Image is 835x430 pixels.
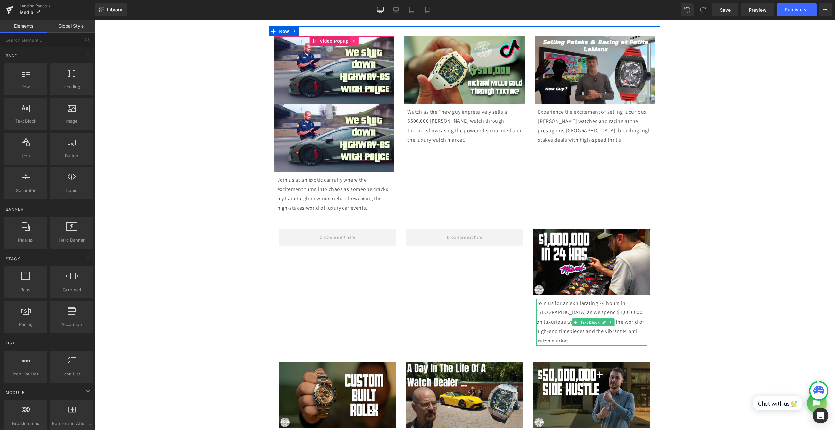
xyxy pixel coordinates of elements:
span: Separator [6,187,45,194]
span: Button [52,152,91,159]
a: Expand / Collapse [196,7,205,17]
span: Media [20,10,33,15]
span: Icon [6,152,45,159]
span: Library [107,7,122,13]
a: Landing Pages [20,3,95,8]
span: Row [6,83,45,90]
span: Accordion [52,321,91,328]
span: Row [183,7,196,17]
span: Save [720,7,731,13]
a: Mobile [419,3,435,16]
img: Video [439,342,556,408]
span: Image [52,118,91,125]
a: Laptop [388,3,404,16]
a: Preview [741,3,774,16]
span: Heading [52,83,91,90]
a: Desktop [372,3,388,16]
span: Icon List [52,371,91,377]
img: Video [185,342,302,409]
button: Publish [777,3,817,16]
div: Open Intercom Messenger [813,408,828,423]
span: Module [5,390,25,396]
img: Video [440,17,561,85]
span: Tabs [6,286,45,293]
p: Watch as the "new guy impressively sells a $500,000 [PERSON_NAME] watch through TikTok, showcasin... [313,88,427,125]
iframe: Tidio Chat [652,368,738,399]
a: Expand / Collapse [513,299,520,307]
a: Expand / Collapse [256,17,265,26]
span: Liquid [52,187,91,194]
span: Breadcrumbs [6,420,45,427]
img: Video [310,17,431,85]
span: Before and After Images [52,420,91,427]
span: Banner [5,206,24,212]
a: Global Style [47,20,95,33]
p: Join us at an exotic car rally where the excitement turns into chaos as someone cracks my Lamborg... [183,156,297,193]
span: Carousel [52,286,91,293]
span: Text Block [485,299,507,307]
a: Tablet [404,3,419,16]
img: Video [180,85,300,152]
span: Hero Banner [52,237,91,244]
button: More [819,3,832,16]
a: New Library [95,3,127,16]
img: Video [439,210,556,276]
button: Undo [681,3,694,16]
span: Text Block [6,118,45,125]
img: Video [180,17,300,85]
span: List [5,340,16,346]
span: Base [5,53,18,59]
span: Icon List Hoz [6,371,45,377]
button: Redo [696,3,709,16]
span: Parallax [6,237,45,244]
img: Video [311,342,429,409]
span: Pricing [6,321,45,328]
span: Stack [5,256,21,262]
span: Publish [785,7,801,12]
p: Experience the excitement of selling luxurious [PERSON_NAME] watches and racing at the prestigiou... [444,88,558,125]
span: Preview [749,7,767,13]
span: Video Popup [224,17,256,26]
